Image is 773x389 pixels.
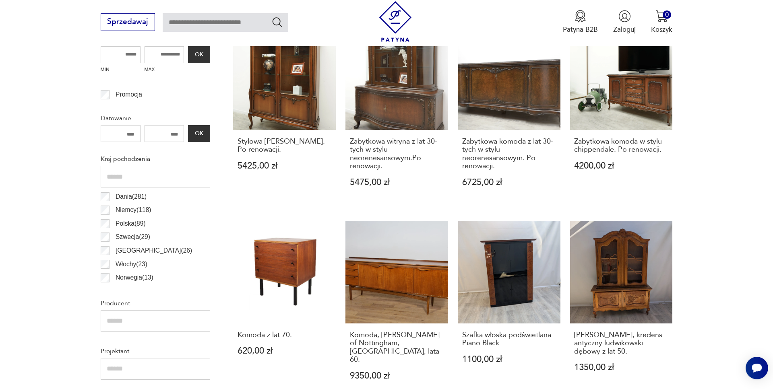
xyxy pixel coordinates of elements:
[655,10,668,23] img: Ikona koszyka
[574,10,587,23] img: Ikona medalu
[238,162,331,170] p: 5425,00 zł
[663,10,671,19] div: 0
[350,331,444,364] h3: Komoda, [PERSON_NAME] of Nottingham, [GEOGRAPHIC_DATA], lata 60.
[188,46,210,63] button: OK
[116,218,146,229] p: Polska ( 89 )
[458,27,560,206] a: Zabytkowa komoda z lat 30-tych w stylu neorenesansowym. Po renowacji.Zabytkowa komoda z lat 30-ty...
[462,331,556,348] h3: Szafka włoska podświetlana Piano Black
[116,191,147,202] p: Dania ( 281 )
[101,346,210,356] p: Projektant
[350,138,444,171] h3: Zabytkowa witryna z lat 30-tych w stylu neorenesansowym.Po renowacji.
[188,125,210,142] button: OK
[233,27,336,206] a: Stylowa witryna ludwik. Po renowacji.Stylowa [PERSON_NAME]. Po renowacji.5425,00 zł
[145,63,184,78] label: MAX
[238,138,331,154] h3: Stylowa [PERSON_NAME]. Po renowacji.
[116,259,147,270] p: Włochy ( 23 )
[350,372,444,380] p: 9350,00 zł
[116,89,142,100] p: Promocja
[116,232,150,242] p: Szwecja ( 29 )
[116,272,153,283] p: Norwegia ( 13 )
[574,363,668,372] p: 1350,00 zł
[101,298,210,309] p: Producent
[651,25,672,34] p: Koszyk
[563,10,598,34] button: Patyna B2B
[345,27,448,206] a: Zabytkowa witryna z lat 30-tych w stylu neorenesansowym.Po renowacji.Zabytkowa witryna z lat 30-t...
[574,162,668,170] p: 4200,00 zł
[238,331,331,339] h3: Komoda z lat 70.
[116,205,151,215] p: Niemcy ( 118 )
[101,13,155,31] button: Sprzedawaj
[746,357,768,379] iframe: Smartsupp widget button
[116,286,148,296] p: Francja ( 12 )
[613,10,636,34] button: Zaloguj
[375,1,416,42] img: Patyna - sklep z meblami i dekoracjami vintage
[563,25,598,34] p: Patyna B2B
[574,331,668,356] h3: [PERSON_NAME], kredens antyczny ludwikowski dębowy z lat 50.
[570,27,673,206] a: Zabytkowa komoda w stylu chippendale. Po renowacji.Zabytkowa komoda w stylu chippendale. Po renow...
[238,347,331,355] p: 620,00 zł
[462,138,556,171] h3: Zabytkowa komoda z lat 30-tych w stylu neorenesansowym. Po renowacji.
[101,113,210,123] p: Datowanie
[101,63,141,78] label: MIN
[116,245,192,256] p: [GEOGRAPHIC_DATA] ( 26 )
[618,10,631,23] img: Ikonka użytkownika
[101,154,210,164] p: Kraj pochodzenia
[574,138,668,154] h3: Zabytkowa komoda w stylu chippendale. Po renowacji.
[651,10,672,34] button: 0Koszyk
[350,178,444,187] p: 5475,00 zł
[563,10,598,34] a: Ikona medaluPatyna B2B
[101,19,155,26] a: Sprzedawaj
[462,178,556,187] p: 6725,00 zł
[613,25,636,34] p: Zaloguj
[271,16,283,28] button: Szukaj
[462,355,556,364] p: 1100,00 zł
